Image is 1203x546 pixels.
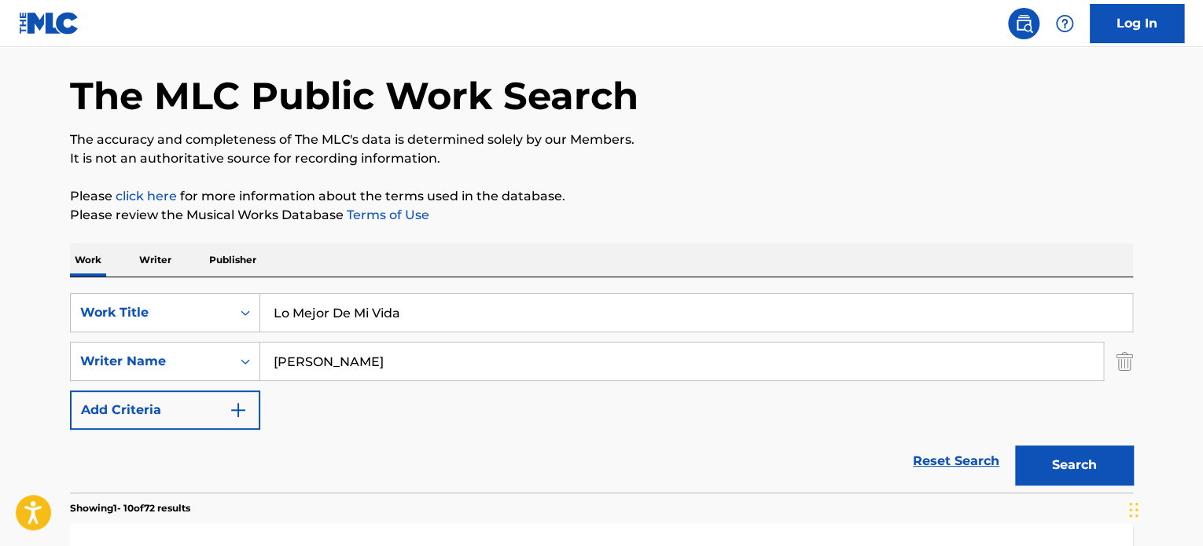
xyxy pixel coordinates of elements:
[1008,8,1039,39] a: Public Search
[1116,342,1133,381] img: Delete Criterion
[70,390,260,430] button: Add Criteria
[229,401,248,420] img: 9d2ae6d4665cec9f34b9.svg
[1124,471,1203,546] iframe: Chat Widget
[70,130,1133,149] p: The accuracy and completeness of The MLC's data is determined solely by our Members.
[204,244,261,277] p: Publisher
[80,352,222,371] div: Writer Name
[116,189,177,203] a: click here
[344,207,429,222] a: Terms of Use
[1015,445,1133,485] button: Search
[70,206,1133,225] p: Please review the Musical Works Database
[134,244,176,277] p: Writer
[1014,14,1033,33] img: search
[1049,8,1080,39] div: Help
[70,244,106,277] p: Work
[70,501,190,515] p: Showing 1 - 10 of 72 results
[70,293,1133,493] form: Search Form
[70,149,1133,168] p: It is not an authoritative source for recording information.
[80,303,222,322] div: Work Title
[1055,14,1074,33] img: help
[70,187,1133,206] p: Please for more information about the terms used in the database.
[1129,486,1139,533] div: Drag
[905,444,1007,478] a: Reset Search
[70,72,638,119] h1: The MLC Public Work Search
[1090,4,1184,43] a: Log In
[19,12,79,35] img: MLC Logo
